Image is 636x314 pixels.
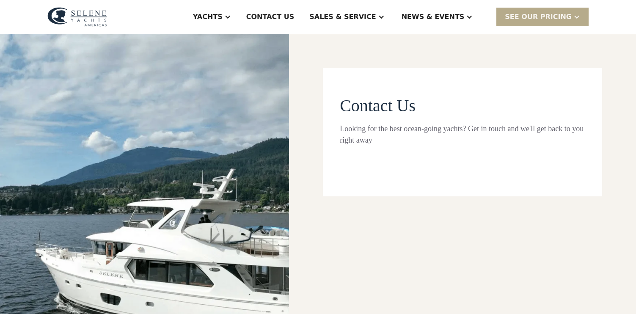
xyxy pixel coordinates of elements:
[309,12,376,22] div: Sales & Service
[340,95,585,163] form: Contact page From
[193,12,223,22] div: Yachts
[340,123,585,146] div: Looking for the best ocean-going yachts? Get in touch and we'll get back to you right away
[496,8,589,26] div: SEE Our Pricing
[505,12,572,22] div: SEE Our Pricing
[402,12,465,22] div: News & EVENTS
[340,96,416,115] span: Contact Us
[47,7,107,27] img: logo
[246,12,295,22] div: Contact US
